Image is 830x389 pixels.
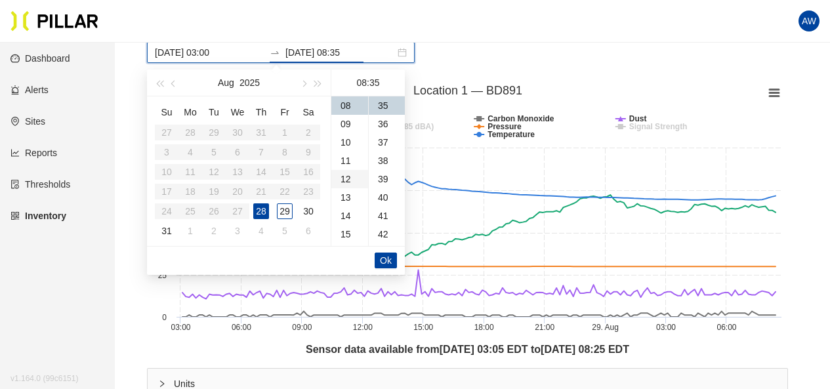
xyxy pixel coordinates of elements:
text: 21:00 [535,323,554,332]
tspan: Location 1 — BD891 [413,84,522,97]
td: 2025-08-28 [249,201,273,221]
div: 43 [369,243,405,262]
th: Tu [202,102,226,123]
div: 4 [253,223,269,239]
div: 41 [369,207,405,225]
span: right [158,380,166,388]
div: 12 [331,170,368,188]
div: 28 [253,203,269,219]
div: 40 [369,188,405,207]
tspan: Carbon Monoxide [488,114,554,123]
a: environmentSites [10,116,45,127]
div: 14 [331,207,368,225]
div: 37 [369,133,405,152]
td: 2025-08-30 [297,201,320,221]
span: Ok [380,253,392,268]
span: AW [802,10,816,31]
td: 2025-09-06 [297,221,320,241]
div: 1 [182,223,198,239]
div: 11 [331,152,368,170]
div: 5 [277,223,293,239]
a: line-chartReports [10,148,57,158]
text: 03:00 [171,323,190,332]
td: 2025-08-31 [155,221,178,241]
div: Sensor data available from [DATE] 03:05 EDT to [DATE] 08:25 EDT [147,341,788,358]
td: 2025-08-29 [273,201,297,221]
text: 06:00 [232,323,251,332]
td: 2025-09-03 [226,221,249,241]
div: 31 [159,223,175,239]
div: 09 [331,115,368,133]
a: qrcodeInventory [10,211,66,221]
div: 39 [369,170,405,188]
img: Pillar Technologies [10,10,98,31]
text: 03:00 [656,323,676,332]
a: exceptionThresholds [10,179,70,190]
td: 2025-09-01 [178,221,202,241]
div: 35 [369,96,405,115]
div: 30 [301,203,316,219]
tspan: Pressure [488,122,522,131]
th: Fr [273,102,297,123]
a: alertAlerts [10,85,49,95]
a: dashboardDashboard [10,53,70,64]
td: 2025-09-02 [202,221,226,241]
div: 10 [331,133,368,152]
tspan: Temperature [488,130,535,139]
div: 08 [331,96,368,115]
div: 2 [206,223,222,239]
div: 16 [331,243,368,262]
div: 08:35 [337,70,400,96]
th: Mo [178,102,202,123]
td: 2025-09-04 [249,221,273,241]
text: 18:00 [474,323,494,332]
text: 06:00 [716,323,736,332]
th: We [226,102,249,123]
tspan: 29. Aug [592,323,619,332]
div: 36 [369,115,405,133]
th: Sa [297,102,320,123]
text: 0 [162,313,167,322]
button: Aug [218,70,234,96]
div: 38 [369,152,405,170]
div: 6 [301,223,316,239]
span: swap-right [270,47,280,58]
text: 09:00 [292,323,312,332]
th: Su [155,102,178,123]
span: to [270,47,280,58]
input: Start date [155,45,264,60]
td: 2025-09-05 [273,221,297,241]
button: Ok [375,253,397,268]
div: 15 [331,225,368,243]
div: 13 [331,188,368,207]
tspan: Signal Strength [629,122,688,131]
button: 2025 [239,70,260,96]
text: 15:00 [413,323,433,332]
div: 29 [277,203,293,219]
th: Th [249,102,273,123]
input: End date [285,45,395,60]
text: 12:00 [353,323,373,332]
tspan: Dust [629,114,647,123]
div: 42 [369,225,405,243]
div: 3 [230,223,245,239]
